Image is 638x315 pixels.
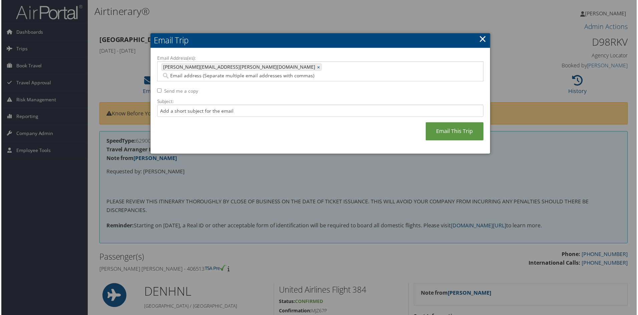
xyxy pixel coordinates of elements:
input: Add a short subject for the email [156,105,484,117]
label: Email Address(es): [156,55,484,62]
h2: Email Trip [150,33,491,48]
a: × [317,64,321,71]
a: × [480,32,487,46]
input: Email address (Separate multiple email addresses with commas) [161,73,392,79]
label: Send me a copy [164,88,198,95]
a: Email This Trip [426,123,484,141]
label: Subject: [156,98,484,105]
span: [PERSON_NAME][EMAIL_ADDRESS][PERSON_NAME][DOMAIN_NAME] [161,64,315,71]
